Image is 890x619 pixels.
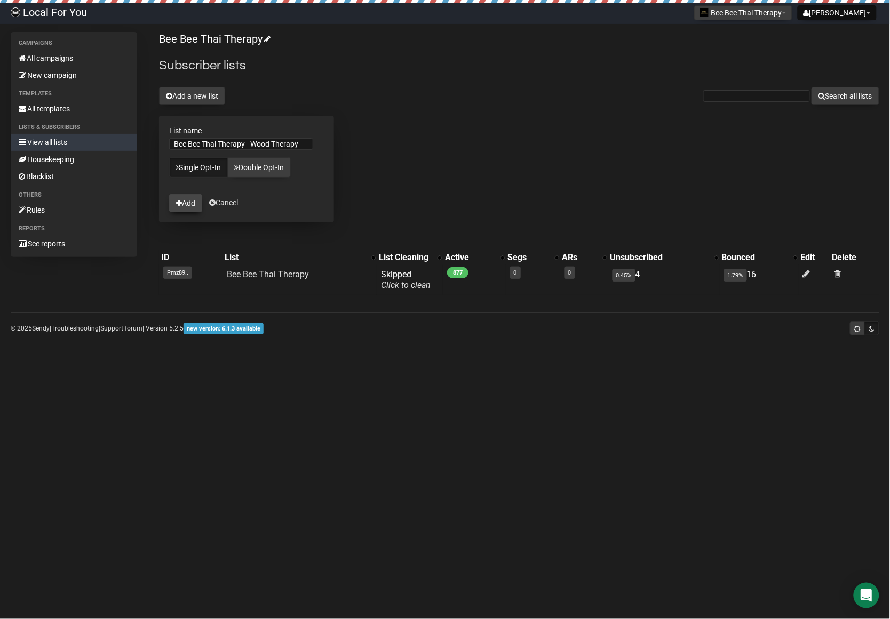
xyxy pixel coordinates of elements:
button: Search all lists [812,87,879,105]
a: View all lists [11,134,137,151]
th: List: No sort applied, activate to apply an ascending sort [222,250,377,265]
a: 0 [568,269,571,276]
li: Lists & subscribers [11,121,137,134]
a: Housekeeping [11,151,137,168]
li: Campaigns [11,37,137,50]
div: Bounced [722,252,788,263]
input: The name of your new list [169,138,313,150]
img: 756.png [700,8,709,17]
span: 0.45% [613,269,635,282]
a: New campaign [11,67,137,84]
div: List Cleaning [379,252,432,263]
div: Active [445,252,495,263]
a: Click to clean [381,280,431,290]
button: [PERSON_NAME] [798,5,877,20]
li: Reports [11,222,137,235]
span: new version: 6.1.3 available [184,323,264,334]
th: ARs: No sort applied, activate to apply an ascending sort [560,250,608,265]
div: ID [161,252,220,263]
a: Single Opt-In [169,157,228,178]
th: Segs: No sort applied, activate to apply an ascending sort [506,250,560,265]
a: Cancel [209,198,238,207]
a: See reports [11,235,137,252]
span: Skipped [381,269,431,290]
td: 16 [720,265,799,295]
button: Add a new list [159,87,225,105]
a: 0 [514,269,517,276]
p: © 2025 | | | Version 5.2.5 [11,323,264,334]
a: All campaigns [11,50,137,67]
div: Segs [508,252,550,263]
th: List Cleaning: No sort applied, activate to apply an ascending sort [377,250,443,265]
th: Delete: No sort applied, sorting is disabled [830,250,879,265]
a: Sendy [32,325,50,332]
th: Bounced: No sort applied, activate to apply an ascending sort [720,250,799,265]
div: Edit [801,252,829,263]
li: Others [11,189,137,202]
th: Unsubscribed: No sort applied, activate to apply an ascending sort [608,250,720,265]
th: Edit: No sort applied, sorting is disabled [799,250,831,265]
td: 4 [608,265,720,295]
a: Support forum [100,325,142,332]
h2: Subscriber lists [159,56,879,75]
img: d61d2441668da63f2d83084b75c85b29 [11,7,20,17]
a: Bee Bee Thai Therapy [159,33,269,45]
span: 877 [447,267,468,278]
button: Add [169,194,202,212]
a: Rules [11,202,137,219]
div: List [225,252,366,263]
div: Unsubscribed [610,252,709,263]
a: Blacklist [11,168,137,185]
li: Templates [11,87,137,100]
button: Bee Bee Thai Therapy [694,5,792,20]
a: Bee Bee Thai Therapy [227,269,309,279]
a: Troubleshooting [51,325,99,332]
a: All templates [11,100,137,117]
th: Active: No sort applied, activate to apply an ascending sort [443,250,505,265]
th: ID: No sort applied, sorting is disabled [159,250,222,265]
label: List name [169,126,324,135]
span: 1.79% [724,269,747,282]
div: Open Intercom Messenger [854,583,879,608]
div: ARs [562,252,598,263]
a: new version: 6.1.3 available [184,325,264,332]
a: Double Opt-In [227,157,291,178]
div: Delete [832,252,877,263]
span: Pmz89.. [163,267,192,279]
